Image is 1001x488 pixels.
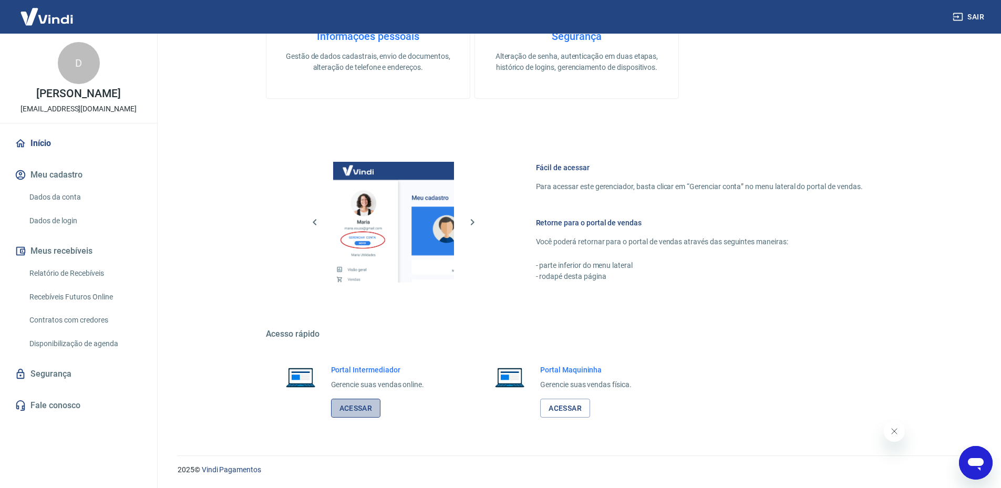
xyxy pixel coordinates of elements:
iframe: Botão para abrir a janela de mensagens [959,446,993,480]
a: Início [13,132,145,155]
button: Meu cadastro [13,163,145,186]
button: Sair [951,7,988,27]
iframe: Fechar mensagem [884,421,905,442]
a: Acessar [331,399,381,418]
a: Disponibilização de agenda [25,333,145,355]
p: Você poderá retornar para o portal de vendas através das seguintes maneiras: [536,236,863,247]
p: [EMAIL_ADDRESS][DOMAIN_NAME] [20,103,137,115]
img: Vindi [13,1,81,33]
p: Alteração de senha, autenticação em duas etapas, histórico de logins, gerenciamento de dispositivos. [492,51,662,73]
p: - rodapé desta página [536,271,863,282]
p: [PERSON_NAME] [36,88,120,99]
a: Dados de login [25,210,145,232]
a: Fale conosco [13,394,145,417]
p: Para acessar este gerenciador, basta clicar em “Gerenciar conta” no menu lateral do portal de ven... [536,181,863,192]
h6: Retorne para o portal de vendas [536,217,863,228]
a: Contratos com credores [25,309,145,331]
a: Recebíveis Futuros Online [25,286,145,308]
h4: Informações pessoais [283,30,453,43]
p: Gerencie suas vendas online. [331,379,425,390]
h6: Fácil de acessar [536,162,863,173]
h6: Portal Intermediador [331,365,425,375]
img: Imagem de um notebook aberto [488,365,532,390]
p: Gestão de dados cadastrais, envio de documentos, alteração de telefone e endereços. [283,51,453,73]
a: Relatório de Recebíveis [25,263,145,284]
a: Vindi Pagamentos [202,465,261,474]
div: D [58,42,100,84]
button: Meus recebíveis [13,240,145,263]
a: Acessar [540,399,590,418]
a: Dados da conta [25,186,145,208]
span: Olá! Precisa de ajuda? [6,7,88,16]
img: Imagem da dashboard mostrando o botão de gerenciar conta na sidebar no lado esquerdo [333,162,454,283]
img: Imagem de um notebook aberto [278,365,323,390]
h4: Segurança [492,30,662,43]
p: Gerencie suas vendas física. [540,379,632,390]
h6: Portal Maquininha [540,365,632,375]
h5: Acesso rápido [266,329,888,339]
p: 2025 © [178,464,976,475]
p: - parte inferior do menu lateral [536,260,863,271]
a: Segurança [13,362,145,386]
